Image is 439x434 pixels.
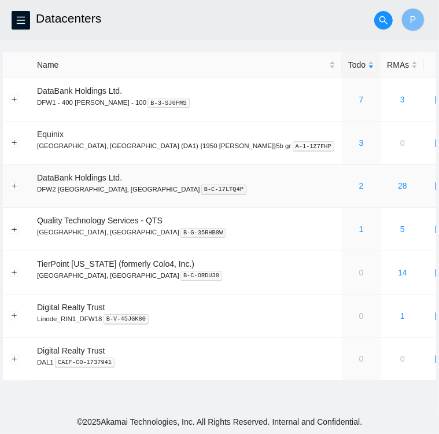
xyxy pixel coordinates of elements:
a: 0 [359,268,364,277]
a: 0 [400,354,405,363]
a: 7 [359,95,364,104]
span: TierPoint [US_STATE] (formerly Colo4, Inc.) [37,259,194,269]
span: Digital Realty Trust [37,303,105,312]
span: DataBank Holdings Ltd. [37,86,122,95]
p: DAL1 [37,357,335,367]
kbd: B-3-SJ6FMS [147,98,189,108]
span: menu [12,16,29,25]
button: Expand row [10,95,19,104]
p: DFW2 [GEOGRAPHIC_DATA], [GEOGRAPHIC_DATA] [37,184,335,194]
kbd: B-C-17LTQ4P [201,185,247,195]
a: 1 [359,225,364,234]
button: Expand row [10,181,19,190]
button: menu [12,11,30,30]
button: Expand row [10,268,19,277]
kbd: B-C-ORDU38 [180,271,222,281]
span: P [410,13,416,27]
a: 1 [400,311,405,321]
a: 14 [398,268,407,277]
p: Linode_RIN1_DFW18 [37,314,335,324]
span: DataBank Holdings Ltd. [37,173,122,182]
a: 2 [359,181,364,190]
button: Expand row [10,354,19,363]
span: search [375,16,392,25]
p: [GEOGRAPHIC_DATA], [GEOGRAPHIC_DATA] [37,270,335,281]
kbd: B-V-45JGK80 [104,314,149,325]
p: DFW1 - 400 [PERSON_NAME] - 100 [37,97,335,108]
span: Digital Realty Trust [37,346,105,355]
kbd: CAIF-CO-1737941 [55,358,115,368]
button: P [401,8,425,31]
button: Expand row [10,225,19,234]
span: Quality Technology Services - QTS [37,216,163,225]
p: [GEOGRAPHIC_DATA], [GEOGRAPHIC_DATA] (DA1) {1950 [PERSON_NAME]}5b gr [37,141,335,151]
button: Expand row [10,311,19,321]
a: 0 [359,311,364,321]
span: Equinix [37,130,64,139]
a: 5 [400,225,405,234]
kbd: A-1-1Z7FHP [293,141,334,152]
a: 0 [400,138,405,148]
p: [GEOGRAPHIC_DATA], [GEOGRAPHIC_DATA] [37,227,335,237]
button: search [374,11,393,30]
a: 3 [359,138,364,148]
kbd: B-G-35RHB8W [180,228,226,238]
a: 0 [359,354,364,363]
a: 3 [400,95,405,104]
a: 28 [398,181,407,190]
button: Expand row [10,138,19,148]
